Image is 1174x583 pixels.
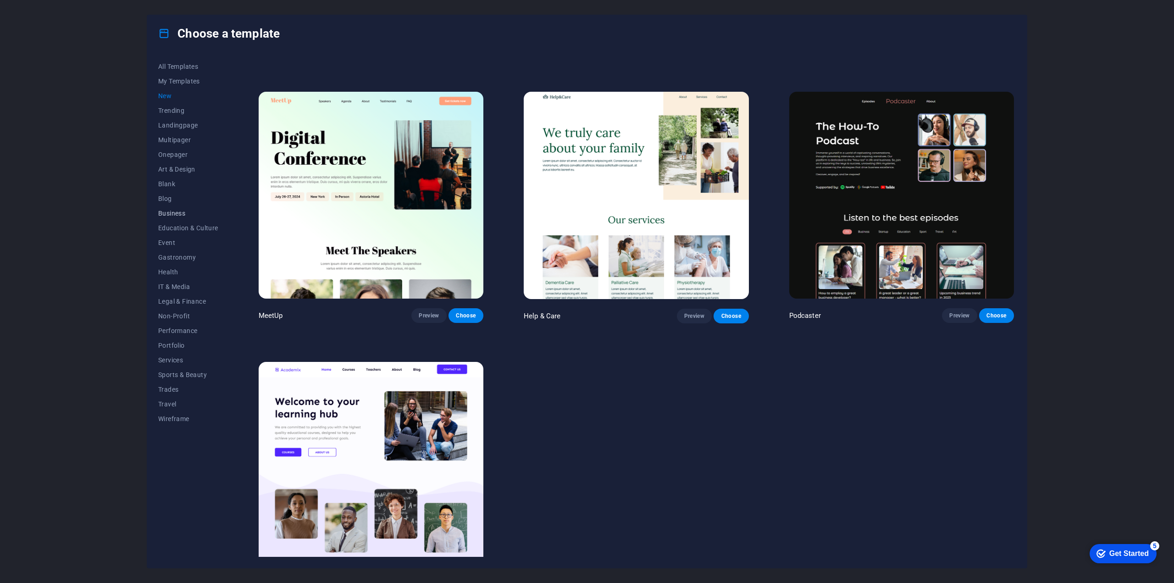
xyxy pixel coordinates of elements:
div: Get Started 5 items remaining, 0% complete [7,5,74,24]
span: Choose [721,312,741,320]
span: Trades [158,386,218,393]
span: Choose [986,312,1007,319]
span: My Templates [158,78,218,85]
img: Academix [259,362,483,569]
span: Portfolio [158,342,218,349]
button: Trades [158,382,218,397]
img: Podcaster [789,92,1014,299]
span: Blank [158,180,218,188]
button: Preview [411,308,446,323]
span: Preview [419,312,439,319]
button: Art & Design [158,162,218,177]
button: Sports & Beauty [158,367,218,382]
span: Trending [158,107,218,114]
span: IT & Media [158,283,218,290]
button: Education & Culture [158,221,218,235]
span: Services [158,356,218,364]
span: Health [158,268,218,276]
div: Get Started [27,10,66,18]
button: Trending [158,103,218,118]
button: Onepager [158,147,218,162]
span: Art & Design [158,166,218,173]
span: Performance [158,327,218,334]
span: Gastronomy [158,254,218,261]
p: MeetUp [259,311,283,320]
span: Multipager [158,136,218,144]
button: IT & Media [158,279,218,294]
span: Non-Profit [158,312,218,320]
button: Portfolio [158,338,218,353]
span: All Templates [158,63,218,70]
button: Blog [158,191,218,206]
button: Health [158,265,218,279]
button: Wireframe [158,411,218,426]
span: Choose [456,312,476,319]
button: Business [158,206,218,221]
button: New [158,89,218,103]
span: New [158,92,218,100]
button: Preview [677,309,712,323]
span: Event [158,239,218,246]
p: Help & Care [524,311,561,321]
button: Travel [158,397,218,411]
button: Choose [449,308,483,323]
img: Help & Care [524,92,748,299]
span: Blog [158,195,218,202]
span: Preview [949,312,969,319]
span: Sports & Beauty [158,371,218,378]
div: 5 [68,2,77,11]
img: MeetUp [259,92,483,299]
button: Gastronomy [158,250,218,265]
button: Choose [714,309,748,323]
button: Legal & Finance [158,294,218,309]
button: Multipager [158,133,218,147]
button: Preview [942,308,977,323]
span: Travel [158,400,218,408]
button: Choose [979,308,1014,323]
span: Legal & Finance [158,298,218,305]
button: My Templates [158,74,218,89]
button: Blank [158,177,218,191]
button: All Templates [158,59,218,74]
span: Business [158,210,218,217]
p: Podcaster [789,311,821,320]
button: Non-Profit [158,309,218,323]
button: Landingpage [158,118,218,133]
button: Event [158,235,218,250]
span: Landingpage [158,122,218,129]
button: Services [158,353,218,367]
span: Wireframe [158,415,218,422]
h4: Choose a template [158,26,280,41]
span: Education & Culture [158,224,218,232]
span: Onepager [158,151,218,158]
span: Preview [684,312,704,320]
button: Performance [158,323,218,338]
